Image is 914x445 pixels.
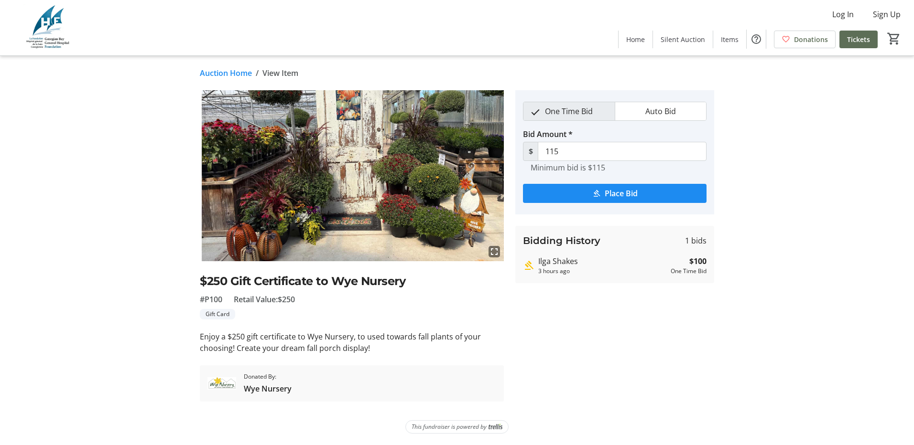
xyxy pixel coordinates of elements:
[200,309,235,319] tr-label-badge: Gift Card
[6,4,91,52] img: Georgian Bay General Hospital Foundation's Logo
[538,255,667,267] div: Ilga Shakes
[626,34,645,44] span: Home
[489,424,502,430] img: Trellis Logo
[523,142,538,161] span: $
[661,34,705,44] span: Silent Auction
[234,294,295,305] span: Retail Value: $250
[207,369,236,398] img: Wye Nursery
[885,30,903,47] button: Cart
[200,294,222,305] span: #P100
[523,260,534,271] mat-icon: Highest bid
[523,184,707,203] button: Place Bid
[832,9,854,20] span: Log In
[531,163,605,172] tr-hint: Minimum bid is $115
[523,233,600,248] h3: Bidding History
[825,7,861,22] button: Log In
[619,31,653,48] a: Home
[689,255,707,267] strong: $100
[873,9,901,20] span: Sign Up
[721,34,739,44] span: Items
[605,188,638,199] span: Place Bid
[200,90,504,261] img: Image
[847,34,870,44] span: Tickets
[256,67,259,79] span: /
[523,128,573,140] label: Bid Amount *
[200,331,504,354] p: Enjoy a $250 gift certificate to Wye Nursery, to used towards fall plants of your choosing! Creat...
[747,30,766,49] button: Help
[538,267,667,275] div: 3 hours ago
[539,102,598,120] span: One Time Bid
[653,31,713,48] a: Silent Auction
[685,235,707,246] span: 1 bids
[200,67,252,79] a: Auction Home
[244,372,292,381] span: Donated By:
[489,246,500,257] mat-icon: fullscreen
[865,7,908,22] button: Sign Up
[774,31,836,48] a: Donations
[794,34,828,44] span: Donations
[713,31,746,48] a: Items
[262,67,298,79] span: View Item
[671,267,707,275] div: One Time Bid
[200,273,504,290] h2: $250 Gift Certificate to Wye Nursery
[640,102,682,120] span: Auto Bid
[244,383,292,394] span: Wye Nursery
[839,31,878,48] a: Tickets
[412,423,487,431] span: This fundraiser is powered by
